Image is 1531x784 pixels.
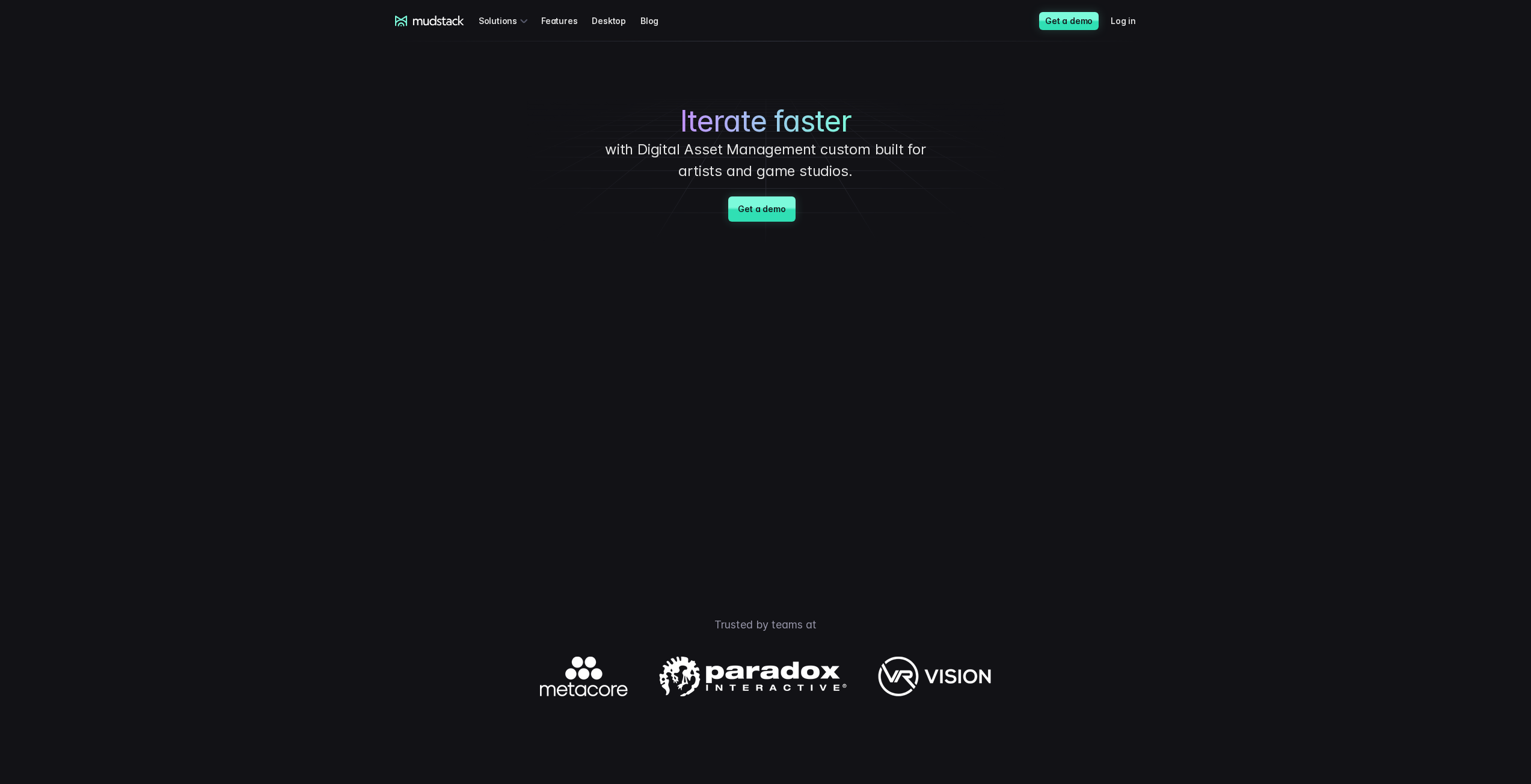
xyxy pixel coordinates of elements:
[640,10,673,32] a: Blog
[592,10,640,32] a: Desktop
[541,10,592,32] a: Features
[585,139,946,182] p: with Digital Asset Management custom built for artists and game studios.
[540,657,991,696] img: Logos of companies using mudstack.
[1111,10,1150,32] a: Log in
[395,16,464,26] a: mudstack logo
[479,10,532,32] div: Solutions
[680,104,851,139] span: Iterate faster
[345,616,1186,633] p: Trusted by teams at
[1039,12,1099,30] a: Get a demo
[728,196,795,222] a: Get a demo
